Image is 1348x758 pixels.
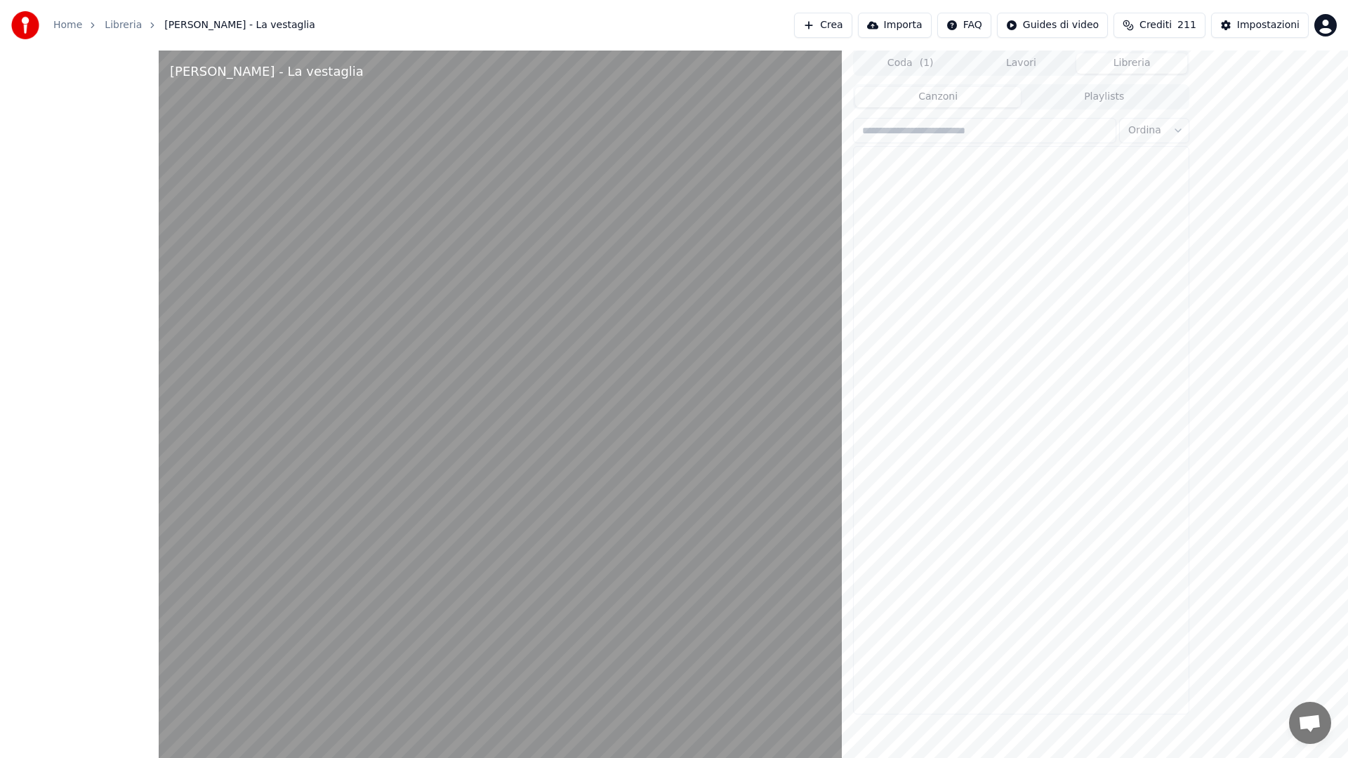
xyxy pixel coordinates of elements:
[794,13,852,38] button: Crea
[858,13,932,38] button: Importa
[170,62,364,81] div: [PERSON_NAME] - La vestaglia
[1128,124,1161,138] span: Ordina
[1114,13,1205,38] button: Crediti211
[937,13,991,38] button: FAQ
[53,18,82,32] a: Home
[105,18,142,32] a: Libreria
[11,11,39,39] img: youka
[1211,13,1309,38] button: Impostazioni
[920,56,934,70] span: ( 1 )
[53,18,315,32] nav: breadcrumb
[855,53,966,74] button: Coda
[1289,702,1331,744] a: Aprire la chat
[1237,18,1300,32] div: Impostazioni
[1076,53,1187,74] button: Libreria
[164,18,315,32] span: [PERSON_NAME] - La vestaglia
[1139,18,1172,32] span: Crediti
[997,13,1108,38] button: Guides di video
[1177,18,1196,32] span: 211
[855,87,1022,107] button: Canzoni
[966,53,1077,74] button: Lavori
[1021,87,1187,107] button: Playlists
